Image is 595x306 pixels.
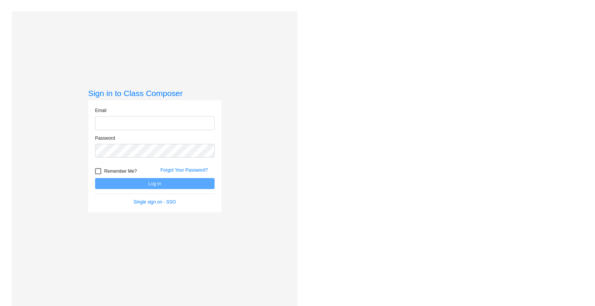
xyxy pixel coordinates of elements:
label: Email [95,107,107,114]
h3: Sign in to Class Composer [88,88,221,98]
a: Forgot Your Password? [161,167,208,173]
span: Remember Me? [104,167,137,176]
button: Log In [95,178,215,189]
label: Password [95,135,115,142]
a: Single sign on - SSO [134,199,176,205]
